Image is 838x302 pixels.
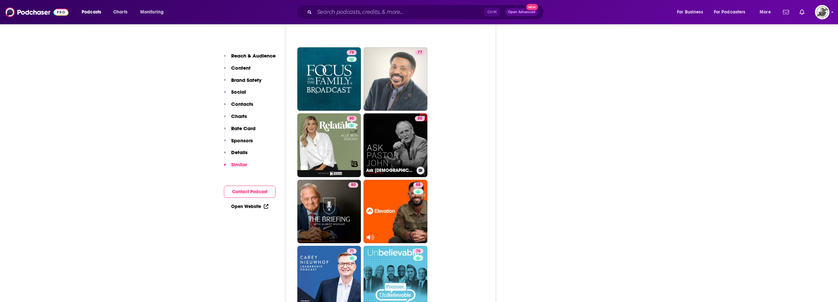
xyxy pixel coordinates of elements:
div: Search podcasts, credits, & more... [303,5,550,20]
span: For Podcasters [714,8,745,17]
p: Charts [231,113,247,119]
p: Details [231,149,248,155]
button: Show profile menu [815,5,829,19]
button: open menu [710,7,755,17]
p: Similar [231,161,247,168]
span: Monitoring [140,8,164,17]
p: Social [231,89,246,95]
span: 80 [349,115,354,122]
a: 78 [297,47,361,111]
a: Show notifications dropdown [797,7,807,18]
button: Brand Safety [224,77,261,89]
button: Social [224,89,246,101]
span: 77 [418,49,422,56]
span: 70 [416,248,420,255]
a: 80 [415,116,425,121]
p: Brand Safety [231,77,261,83]
p: Rate Card [231,125,256,131]
a: 88 [413,182,423,188]
span: Open Advanced [508,11,535,14]
span: Podcasts [82,8,101,17]
button: Contact Podcast [224,186,276,198]
a: 88 [364,180,427,244]
a: Show notifications dropdown [780,7,792,18]
a: 80 [297,180,361,244]
a: Charts [109,7,131,17]
a: 80 [297,113,361,177]
span: More [760,8,771,17]
button: open menu [136,7,172,17]
a: 77 [415,50,425,55]
p: Sponsors [231,137,253,144]
img: User Profile [815,5,829,19]
span: Logged in as PodProMaxBooking [815,5,829,19]
p: Reach & Audience [231,53,276,59]
button: open menu [755,7,779,17]
input: Search podcasts, credits, & more... [314,7,484,17]
img: Podchaser - Follow, Share and Rate Podcasts [5,6,68,18]
button: Similar [224,161,247,174]
button: Reach & Audience [224,53,276,65]
button: Content [224,65,251,77]
h3: Ask [DEMOGRAPHIC_DATA][PERSON_NAME] [366,168,414,173]
span: Ctrl K [484,8,500,16]
span: 71 [350,248,354,255]
span: 78 [349,49,354,56]
span: 88 [416,182,420,188]
a: 78 [347,50,357,55]
button: open menu [77,7,110,17]
span: New [526,4,538,10]
button: Rate Card [224,125,256,137]
a: 80 [347,116,357,121]
a: 77 [364,47,427,111]
button: Charts [224,113,247,125]
span: Charts [113,8,127,17]
button: open menu [672,7,711,17]
span: 80 [418,115,422,122]
button: Sponsors [224,137,253,150]
span: For Business [677,8,703,17]
a: 80 [348,182,358,188]
a: 80Ask [DEMOGRAPHIC_DATA][PERSON_NAME] [364,113,427,177]
a: 71 [347,248,357,254]
button: Details [224,149,248,161]
a: 70 [413,248,423,254]
p: Contacts [231,101,253,107]
a: Open Website [231,204,268,209]
span: 80 [351,182,356,188]
button: Open AdvancedNew [505,8,538,16]
button: Contacts [224,101,253,113]
p: Content [231,65,251,71]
